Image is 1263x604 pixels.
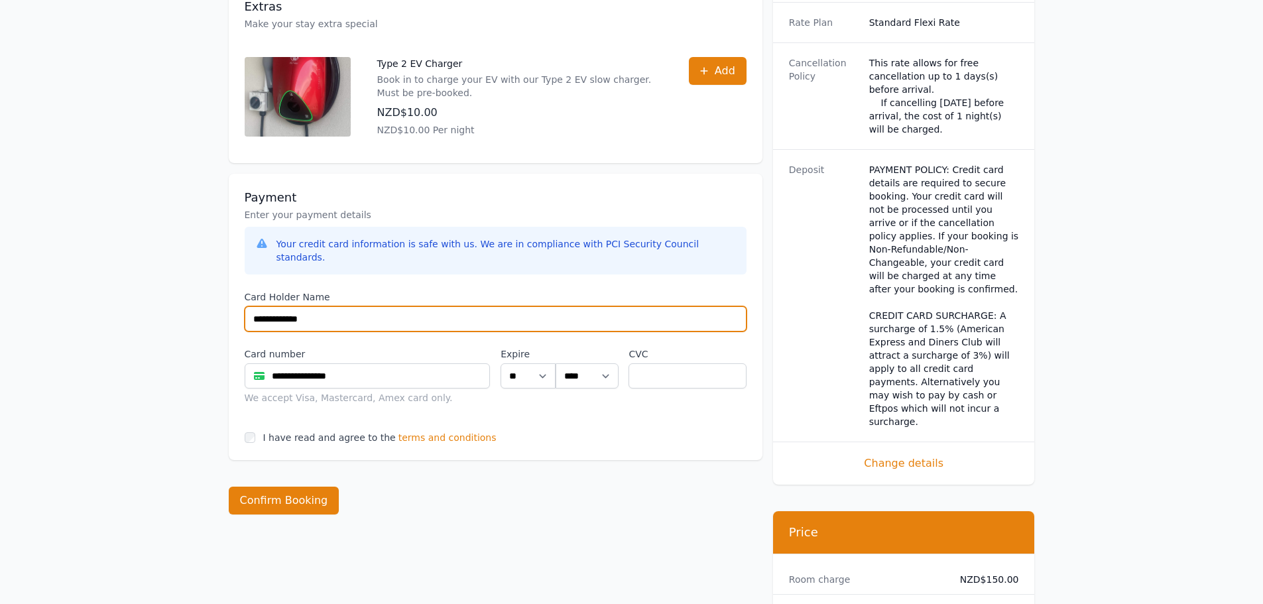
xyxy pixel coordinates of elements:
button: Confirm Booking [229,487,339,514]
dd: NZD$150.00 [949,573,1019,586]
span: Add [715,63,735,79]
p: Enter your payment details [245,208,747,221]
div: This rate allows for free cancellation up to 1 days(s) before arrival. If cancelling [DATE] befor... [869,56,1019,136]
img: Type 2 EV Charger [245,57,351,137]
dd: PAYMENT POLICY: Credit card details are required to secure booking. Your credit card will not be ... [869,163,1019,428]
label: Expire [501,347,556,361]
label: I have read and agree to the [263,432,396,443]
div: Your credit card information is safe with us. We are in compliance with PCI Security Council stan... [276,237,736,264]
h3: Price [789,524,1019,540]
p: NZD$10.00 Per night [377,123,662,137]
span: Change details [789,455,1019,471]
div: We accept Visa, Mastercard, Amex card only. [245,391,491,404]
p: NZD$10.00 [377,105,662,121]
dd: Standard Flexi Rate [869,16,1019,29]
p: Type 2 EV Charger [377,57,662,70]
label: Card Holder Name [245,290,747,304]
p: Make your stay extra special [245,17,747,30]
span: terms and conditions [398,431,497,444]
h3: Payment [245,190,747,206]
dt: Room charge [789,573,939,586]
label: CVC [629,347,746,361]
dt: Cancellation Policy [789,56,859,136]
dt: Rate Plan [789,16,859,29]
label: . [556,347,618,361]
label: Card number [245,347,491,361]
p: Book in to charge your EV with our Type 2 EV slow charger. Must be pre-booked. [377,73,662,99]
dt: Deposit [789,163,859,428]
button: Add [689,57,747,85]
